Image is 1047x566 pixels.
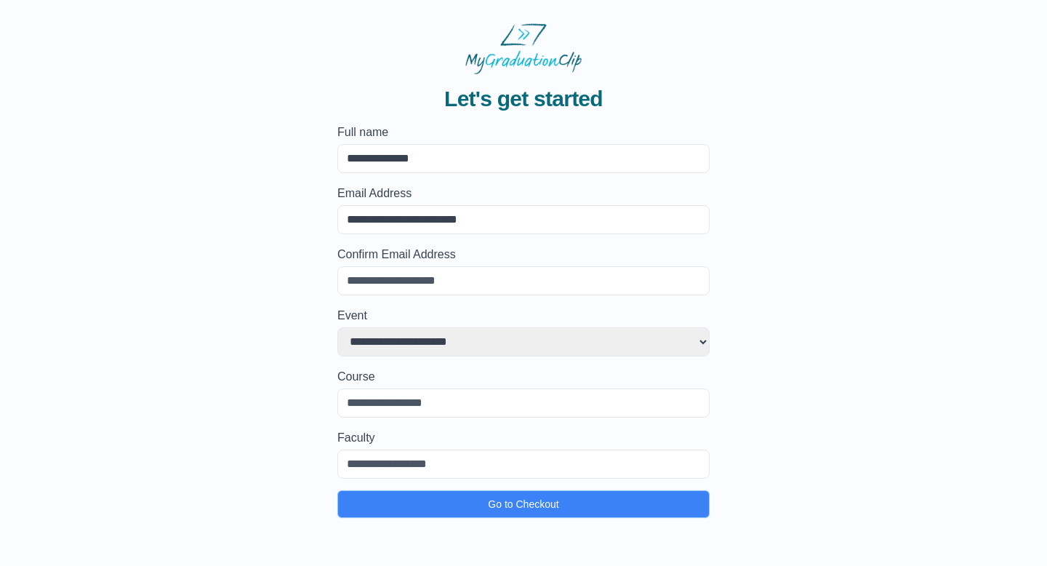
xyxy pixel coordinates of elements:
[465,23,582,74] img: MyGraduationClip
[337,368,710,386] label: Course
[337,124,710,141] label: Full name
[337,185,710,202] label: Email Address
[444,86,603,112] span: Let's get started
[337,307,710,324] label: Event
[337,246,710,263] label: Confirm Email Address
[337,429,710,447] label: Faculty
[337,490,710,518] button: Go to Checkout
